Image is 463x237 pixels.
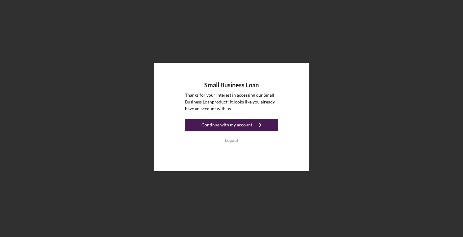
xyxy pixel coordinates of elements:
h4: Small Business Loan [204,81,259,89]
p: Thanks for your interest in accessing our Small Business Loan product! It looks like you already ... [185,92,278,112]
button: Logout [185,134,278,147]
a: Continue with my account [185,119,278,133]
div: Logout [225,134,238,147]
div: Continue with my account [201,119,252,131]
button: Continue with my account [185,119,278,131]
